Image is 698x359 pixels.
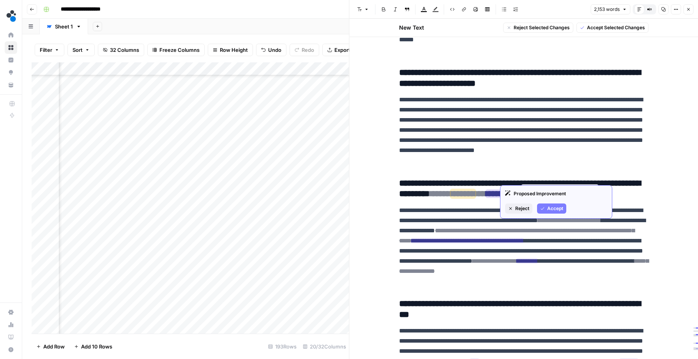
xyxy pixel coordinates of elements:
button: Workspace: spot.ai [5,6,17,26]
button: Reject [505,203,532,214]
span: Sort [72,46,83,54]
span: Freeze Columns [159,46,200,54]
a: Home [5,29,17,41]
span: Filter [40,46,52,54]
button: Accept Selected Changes [576,23,649,33]
div: 20/32 Columns [300,340,349,353]
button: Add 10 Rows [69,340,117,353]
button: 32 Columns [98,44,144,56]
button: Accept [537,203,566,214]
img: spot.ai Logo [5,9,19,23]
span: Accept Selected Changes [587,24,645,31]
button: Reject Selected Changes [503,23,573,33]
button: Sort [67,44,95,56]
a: Browse [5,41,17,54]
button: Help + Support [5,343,17,356]
button: Export CSV [322,44,367,56]
button: Redo [290,44,319,56]
button: Filter [35,44,64,56]
a: Insights [5,54,17,66]
a: Sheet 1 [40,19,88,34]
button: Add Row [32,340,69,353]
button: Freeze Columns [147,44,205,56]
span: Row Height [220,46,248,54]
button: 2,153 words [590,4,630,14]
div: 193 Rows [265,340,300,353]
a: Settings [5,306,17,318]
span: Reject Selected Changes [514,24,570,31]
div: Proposed Improvement [505,190,607,197]
span: Redo [302,46,314,54]
span: 2,153 words [594,6,620,13]
h2: New Text [399,24,424,32]
a: Your Data [5,79,17,91]
span: Reject [515,205,529,212]
span: Add 10 Rows [81,343,112,350]
button: Undo [256,44,286,56]
span: Export CSV [334,46,362,54]
span: Undo [268,46,281,54]
span: 32 Columns [110,46,139,54]
span: Accept [547,205,563,212]
span: Add Row [43,343,65,350]
a: Usage [5,318,17,331]
a: Learning Hub [5,331,17,343]
button: Row Height [208,44,253,56]
a: Opportunities [5,66,17,79]
div: Sheet 1 [55,23,73,30]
